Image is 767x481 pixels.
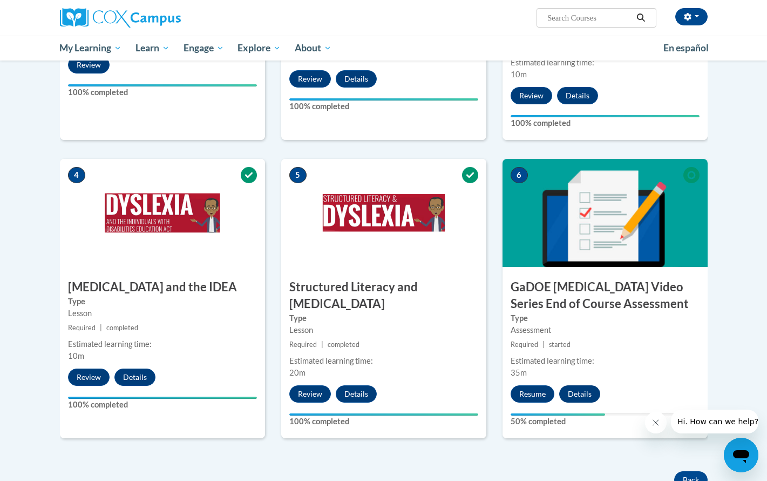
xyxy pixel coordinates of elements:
[511,312,700,324] label: Type
[511,385,554,403] button: Resume
[542,340,545,349] span: |
[135,42,169,55] span: Learn
[68,56,110,74] button: Review
[44,36,724,61] div: Main menu
[511,416,700,427] label: 50% completed
[289,340,317,349] span: Required
[289,355,478,367] div: Estimated learning time:
[645,412,667,433] iframe: Close message
[289,312,478,324] label: Type
[68,351,84,360] span: 10m
[289,385,331,403] button: Review
[237,42,281,55] span: Explore
[68,167,85,183] span: 4
[511,413,605,416] div: Your progress
[289,167,307,183] span: 5
[511,70,527,79] span: 10m
[53,36,129,61] a: My Learning
[559,385,600,403] button: Details
[671,410,758,433] iframe: Message from company
[633,11,649,24] button: Search
[177,36,231,61] a: Engage
[336,385,377,403] button: Details
[557,87,598,104] button: Details
[511,368,527,377] span: 35m
[503,279,708,312] h3: GaDOE [MEDICAL_DATA] Video Series End of Course Assessment
[68,308,257,319] div: Lesson
[289,98,478,101] div: Your progress
[289,413,478,416] div: Your progress
[546,11,633,24] input: Search Courses
[230,36,288,61] a: Explore
[675,8,708,25] button: Account Settings
[281,279,486,312] h3: Structured Literacy and [MEDICAL_DATA]
[656,37,716,59] a: En español
[68,296,257,308] label: Type
[128,36,177,61] a: Learn
[289,324,478,336] div: Lesson
[60,8,265,28] a: Cox Campus
[288,36,338,61] a: About
[336,70,377,88] button: Details
[68,324,96,332] span: Required
[68,86,257,98] label: 100% completed
[114,369,155,386] button: Details
[511,340,538,349] span: Required
[511,355,700,367] div: Estimated learning time:
[663,42,709,54] span: En español
[60,159,265,267] img: Course Image
[511,324,700,336] div: Assessment
[289,416,478,427] label: 100% completed
[100,324,102,332] span: |
[68,84,257,86] div: Your progress
[295,42,331,55] span: About
[59,42,121,55] span: My Learning
[511,167,528,183] span: 6
[68,338,257,350] div: Estimated learning time:
[511,87,552,104] button: Review
[60,8,181,28] img: Cox Campus
[503,159,708,267] img: Course Image
[289,368,306,377] span: 20m
[511,117,700,129] label: 100% completed
[549,340,571,349] span: started
[289,101,478,112] label: 100% completed
[184,42,224,55] span: Engage
[60,279,265,296] h3: [MEDICAL_DATA] and the IDEA
[106,324,138,332] span: completed
[289,70,331,88] button: Review
[321,340,323,349] span: |
[68,399,257,411] label: 100% completed
[511,115,700,117] div: Your progress
[281,159,486,267] img: Course Image
[68,369,110,386] button: Review
[511,57,700,69] div: Estimated learning time:
[328,340,359,349] span: completed
[724,438,758,472] iframe: Button to launch messaging window
[68,397,257,399] div: Your progress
